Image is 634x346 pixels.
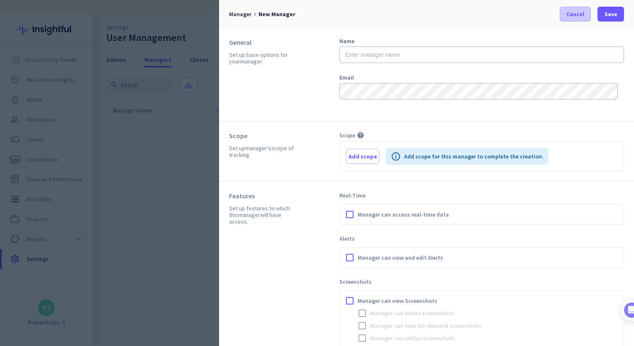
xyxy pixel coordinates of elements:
span: manager [238,211,260,219]
div: Alerts [339,235,624,242]
span: manager [240,58,262,65]
button: Messages [41,259,83,292]
p: About 10 minutes [106,109,158,118]
span: Scope [339,132,355,139]
div: Email [339,75,624,80]
div: 1Add employees [15,141,151,155]
p: 4 steps [8,109,29,118]
button: Tasks [124,259,166,292]
span: Add scope [349,152,377,161]
span: Manager can access real-time data [358,210,449,219]
div: General [229,38,298,46]
div: Close [146,3,161,18]
span: Manager can view and edit Alerts [358,253,443,262]
button: Save [597,7,624,22]
span: Manager can view Screenshots [358,297,437,305]
input: Enter manager name [339,46,624,63]
span: Messages [48,280,77,285]
span: manager [229,10,251,18]
p: Add scope for this manager to complete the creation. [404,152,544,161]
div: Add employees [32,144,141,153]
button: Add scope [346,149,379,164]
div: Screenshots [339,278,624,285]
span: Home [12,280,29,285]
div: Set up base options for your . [229,51,298,65]
span: Save [605,10,617,18]
div: Name [339,38,624,44]
div: Real-Time [339,192,624,199]
button: Cancel [560,7,591,22]
i: keyboard_arrow_right [251,11,258,18]
div: Initial tracking settings and how to edit them [32,239,141,256]
button: Add your employees [32,200,112,216]
div: 🎊 Welcome to Insightful! 🎊 [12,32,154,62]
span: manager’s [245,144,271,152]
i: info [391,151,401,161]
div: Scope [229,132,298,140]
div: 2Initial tracking settings and how to edit them [15,236,151,256]
span: Cancel [566,10,584,18]
div: It's time to add your employees! This is crucial since Insightful will start collecting their act... [32,158,144,193]
div: Set up features to which this will have access. [229,205,298,225]
div: Features [229,192,298,200]
img: Profile image for Tamara [29,87,43,100]
span: Help [97,280,110,285]
span: Tasks [136,280,154,285]
button: Help [83,259,124,292]
div: Set up scope of tracking. [229,145,298,158]
i: help [357,132,364,139]
h1: Tasks [71,4,97,18]
div: You're just a few steps away from completing the essential app setup [12,62,154,82]
span: New manager [258,10,295,18]
div: [PERSON_NAME] from Insightful [46,89,137,97]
